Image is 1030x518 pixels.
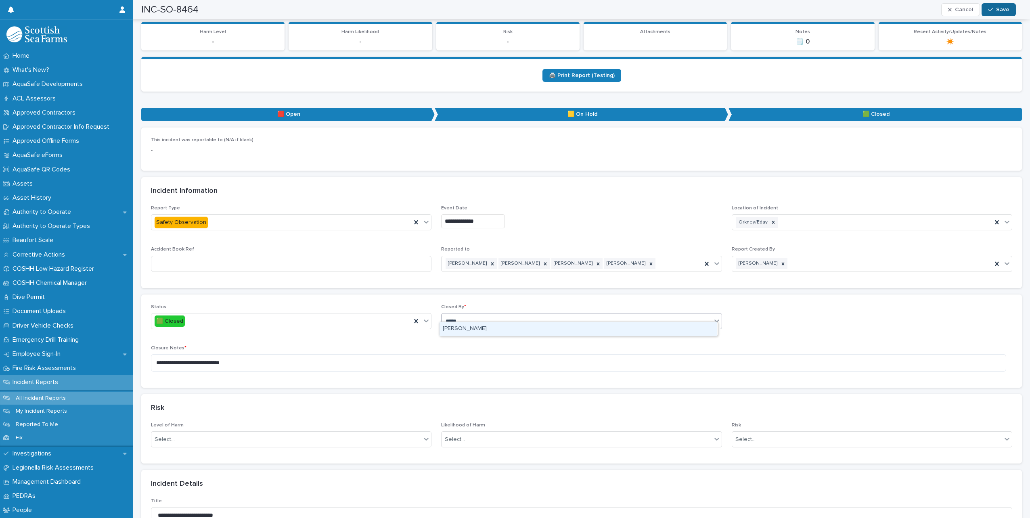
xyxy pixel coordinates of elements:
span: Cancel [955,7,973,13]
span: 🖨️ Print Report (Testing) [549,73,615,78]
span: Title [151,499,162,503]
p: Approved Offline Forms [9,137,86,145]
p: Asset History [9,194,58,202]
span: Report Created By [732,247,775,252]
p: Reported To Me [9,421,65,428]
h2: Risk [151,404,164,413]
span: Harm Level [200,29,226,34]
p: 🟩 Closed [729,108,1022,121]
span: Closed By [441,305,466,309]
p: Legionella Risk Assessments [9,464,100,472]
p: Incident Reports [9,378,65,386]
p: Approved Contractors [9,109,82,117]
span: Harm Likelihood [341,29,379,34]
h2: Incident Details [151,480,203,489]
span: Event Date [441,206,467,211]
div: [PERSON_NAME] [446,258,488,269]
p: Driver Vehicle Checks [9,322,80,330]
div: Orkney/Eday [736,217,769,228]
div: Select... [445,435,465,444]
p: 🟥 Open [141,108,435,121]
span: Status [151,305,166,309]
span: Reported to [441,247,470,252]
div: Select... [735,435,756,444]
div: Safety Observation [155,217,208,228]
p: Investigations [9,450,58,457]
div: [PERSON_NAME] [551,258,594,269]
p: Approved Contractor Info Request [9,123,116,131]
p: Employee Sign-In [9,350,67,358]
p: Fire Risk Assessments [9,364,82,372]
div: [PERSON_NAME] [604,258,647,269]
button: Cancel [941,3,980,16]
p: AquaSafe eForms [9,151,69,159]
span: Notes [796,29,810,34]
p: 🗒️ 0 [736,38,869,46]
span: Risk [503,29,513,34]
p: Corrective Actions [9,251,71,259]
p: Fix [9,434,29,441]
span: Closure Notes [151,346,186,351]
span: Attachments [640,29,670,34]
span: Location of Incident [732,206,778,211]
span: Risk [732,423,741,428]
span: Recent Activity/Updates/Notes [914,29,986,34]
h2: INC-SO-8464 [141,4,199,16]
p: Management Dashboard [9,478,87,486]
button: Save [982,3,1016,16]
a: 🖨️ Print Report (Testing) [542,69,621,82]
p: - [151,146,431,155]
p: - [293,38,427,46]
div: James Dakin [440,322,717,336]
p: Authority to Operate [9,208,77,216]
p: Document Uploads [9,307,72,315]
p: Assets [9,180,39,188]
span: This incident was reportable to (N/A if blank) [151,138,253,142]
p: Dive Permit [9,293,51,301]
span: Level of Harm [151,423,184,428]
p: Authority to Operate Types [9,222,96,230]
p: All Incident Reports [9,395,72,402]
h2: Incident Information [151,187,218,196]
p: ✴️ [883,38,1017,46]
p: AquaSafe QR Codes [9,166,77,173]
p: Home [9,52,36,60]
p: PEDRAs [9,492,42,500]
img: bPIBxiqnSb2ggTQWdOVV [6,26,67,42]
p: My Incident Reports [9,408,73,415]
p: ACL Assessors [9,95,62,102]
p: - [146,38,280,46]
div: 🟩 Closed [155,315,185,327]
p: People [9,506,38,514]
p: 🟨 On Hold [435,108,728,121]
p: COSHH Chemical Manager [9,279,93,287]
div: [PERSON_NAME] [736,258,779,269]
span: Likelihood of Harm [441,423,485,428]
span: Save [996,7,1009,13]
div: [PERSON_NAME] [498,258,541,269]
p: AquaSafe Developments [9,80,89,88]
p: - [441,38,575,46]
p: COSHH Low Hazard Register [9,265,100,273]
div: Select... [155,435,175,444]
p: Emergency Drill Training [9,336,85,344]
p: What's New? [9,66,56,74]
span: Accident Book Ref [151,247,194,252]
p: Beaufort Scale [9,236,60,244]
span: Report Type [151,206,180,211]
